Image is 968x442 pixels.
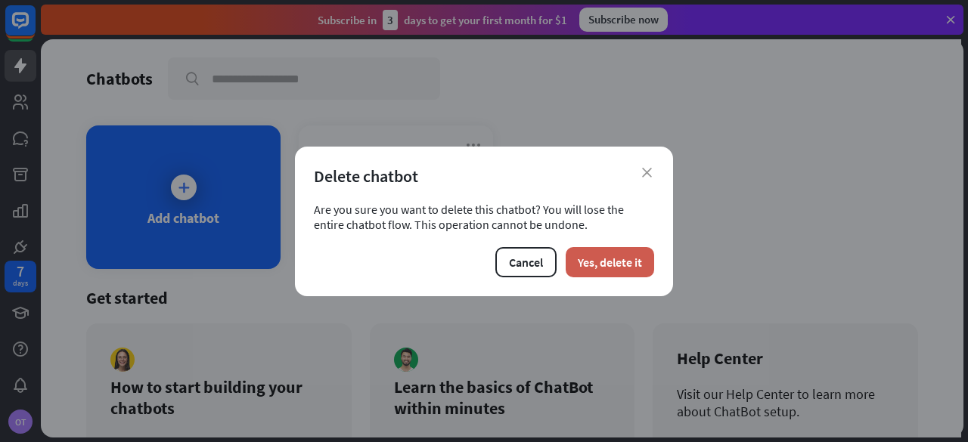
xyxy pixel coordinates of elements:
button: Cancel [495,247,557,277]
div: Are you sure you want to delete this chatbot? You will lose the entire chatbot flow. This operati... [314,202,654,232]
div: Delete chatbot [314,165,654,187]
i: close [642,168,652,178]
button: Yes, delete it [566,247,654,277]
button: Open LiveChat chat widget [12,6,57,51]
